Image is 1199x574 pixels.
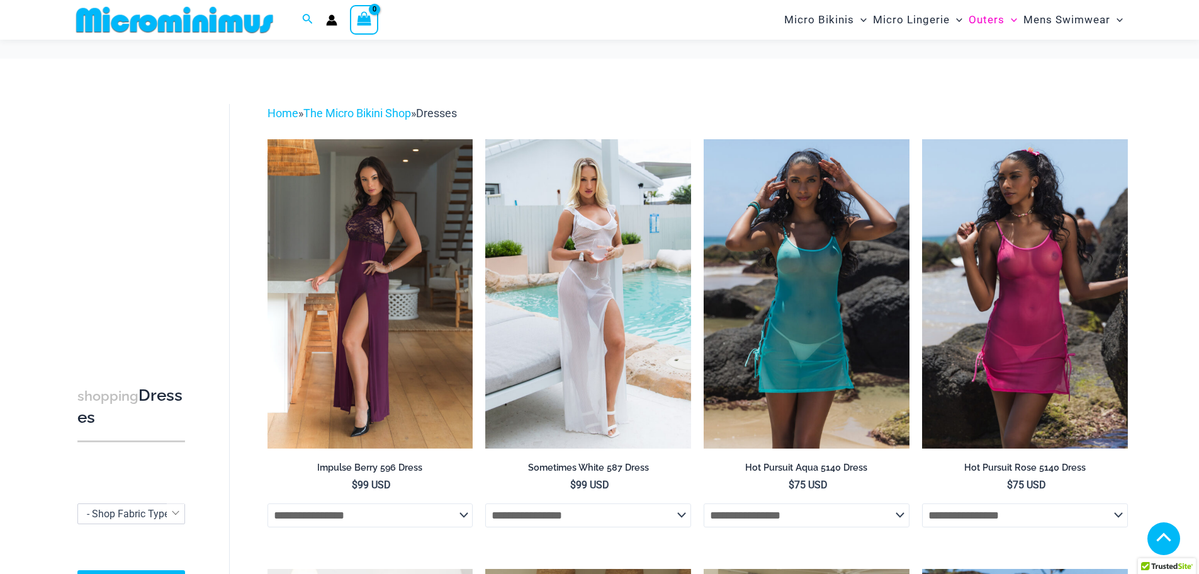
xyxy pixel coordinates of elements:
a: Micro LingerieMenu ToggleMenu Toggle [870,4,965,36]
span: Menu Toggle [1005,4,1017,36]
a: Sometimes White 587 Dress 08Sometimes White 587 Dress 09Sometimes White 587 Dress 09 [485,139,691,448]
a: Hot Pursuit Aqua 5140 Dress [704,462,909,478]
span: Dresses [416,106,457,120]
img: Impulse Berry 596 Dress 02 [267,139,473,448]
h3: Dresses [77,385,185,428]
a: Sometimes White 587 Dress [485,462,691,478]
span: $ [1007,479,1013,491]
a: Hot Pursuit Aqua 5140 Dress 01Hot Pursuit Aqua 5140 Dress 06Hot Pursuit Aqua 5140 Dress 06 [704,139,909,448]
a: Impulse Berry 596 Dress [267,462,473,478]
bdi: 99 USD [570,479,609,491]
img: Hot Pursuit Aqua 5140 Dress 01 [704,139,909,448]
span: $ [789,479,794,491]
a: Home [267,106,298,120]
span: - Shop Fabric Type [87,508,169,520]
span: Micro Bikinis [784,4,854,36]
iframe: TrustedSite Certified [77,94,191,346]
h2: Hot Pursuit Rose 5140 Dress [922,462,1128,474]
a: Micro BikinisMenu ToggleMenu Toggle [781,4,870,36]
a: Hot Pursuit Rose 5140 Dress 01Hot Pursuit Rose 5140 Dress 12Hot Pursuit Rose 5140 Dress 12 [922,139,1128,448]
img: Hot Pursuit Rose 5140 Dress 01 [922,139,1128,448]
span: Outers [969,4,1005,36]
bdi: 75 USD [1007,479,1046,491]
h2: Sometimes White 587 Dress [485,462,691,474]
img: Sometimes White 587 Dress 08 [485,139,691,448]
img: MM SHOP LOGO FLAT [71,6,278,34]
span: $ [570,479,576,491]
nav: Site Navigation [779,2,1129,38]
a: Search icon link [302,12,313,28]
a: View Shopping Cart, empty [350,5,379,34]
a: Impulse Berry 596 Dress 02Impulse Berry 596 Dress 03Impulse Berry 596 Dress 03 [267,139,473,448]
a: Mens SwimwearMenu ToggleMenu Toggle [1020,4,1126,36]
a: Hot Pursuit Rose 5140 Dress [922,462,1128,478]
span: Menu Toggle [950,4,962,36]
span: Micro Lingerie [873,4,950,36]
span: $ [352,479,357,491]
span: shopping [77,388,138,404]
h2: Impulse Berry 596 Dress [267,462,473,474]
span: - Shop Fabric Type [77,503,185,524]
span: Menu Toggle [1110,4,1123,36]
a: OutersMenu ToggleMenu Toggle [965,4,1020,36]
span: Mens Swimwear [1023,4,1110,36]
bdi: 75 USD [789,479,828,491]
a: Account icon link [326,14,337,26]
bdi: 99 USD [352,479,391,491]
span: » » [267,106,457,120]
h2: Hot Pursuit Aqua 5140 Dress [704,462,909,474]
a: The Micro Bikini Shop [303,106,411,120]
span: - Shop Fabric Type [78,504,184,524]
span: Menu Toggle [854,4,867,36]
